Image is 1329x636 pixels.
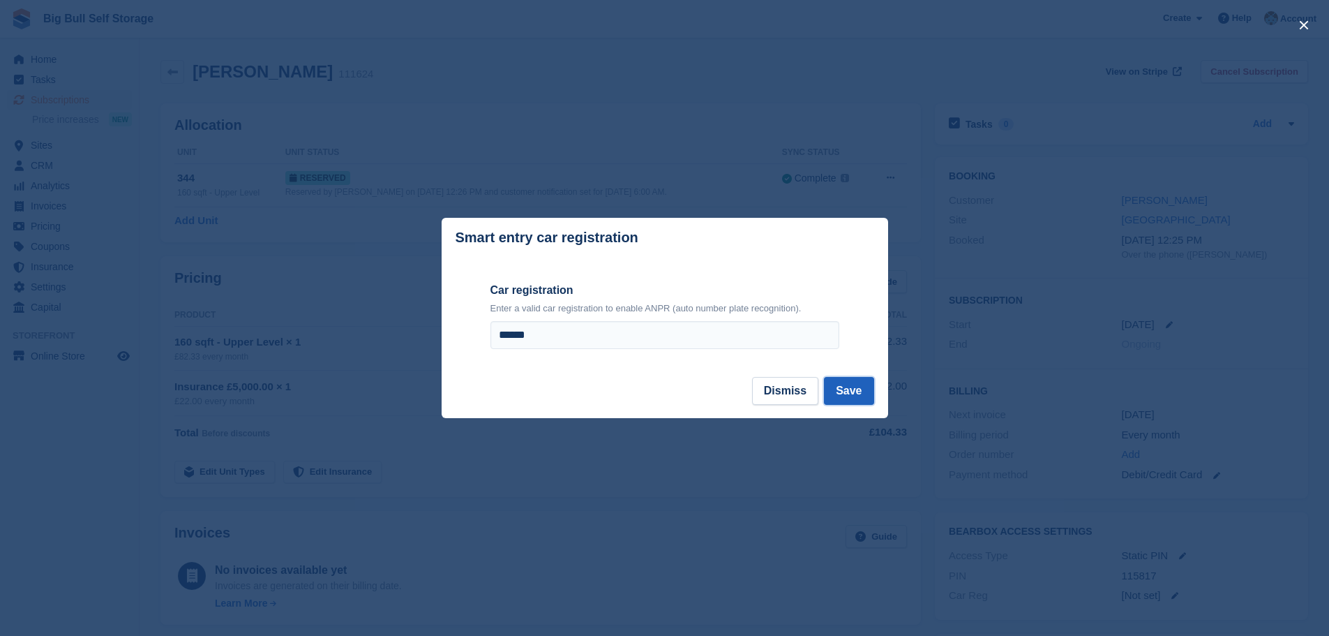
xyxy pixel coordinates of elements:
p: Smart entry car registration [456,230,638,246]
button: Save [824,377,873,405]
button: Dismiss [752,377,818,405]
button: close [1293,14,1315,36]
label: Car registration [490,282,839,299]
p: Enter a valid car registration to enable ANPR (auto number plate recognition). [490,302,839,316]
